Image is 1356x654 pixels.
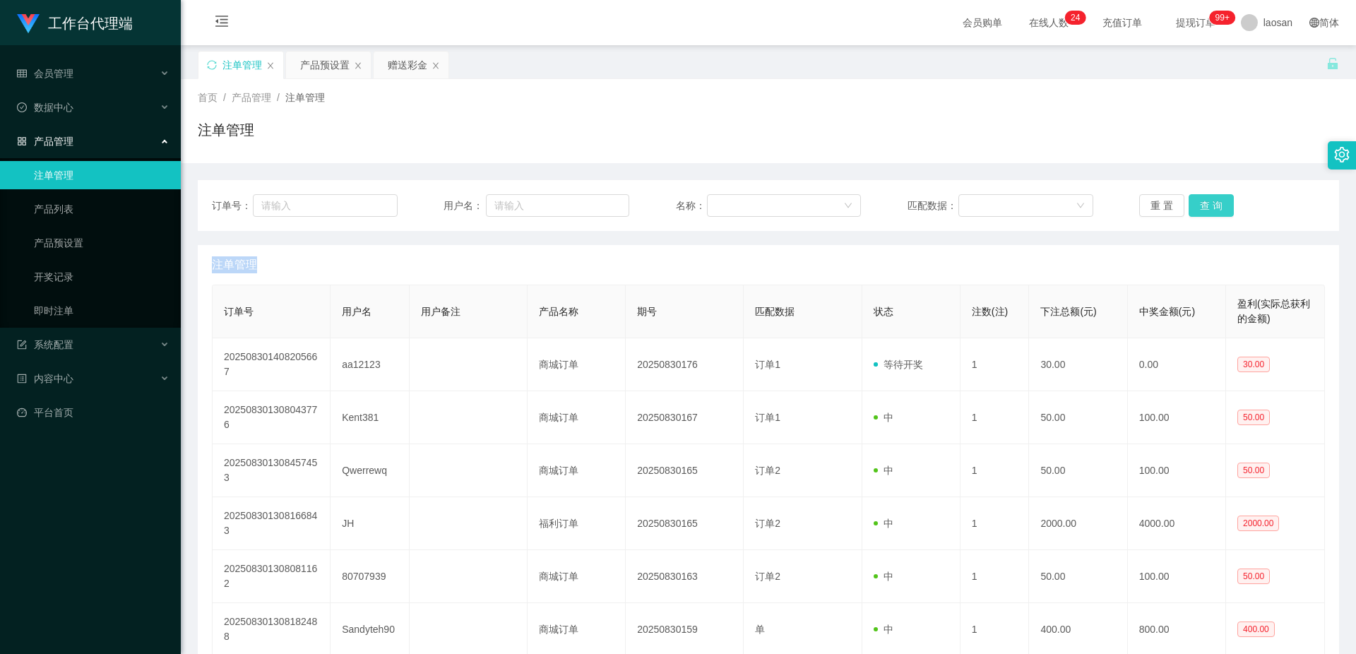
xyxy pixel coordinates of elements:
i: 图标: unlock [1326,57,1339,70]
td: 商城订单 [528,550,626,603]
div: 注单管理 [222,52,262,78]
td: 50.00 [1029,550,1127,603]
sup: 24 [1065,11,1086,25]
span: / [223,92,226,103]
button: 重 置 [1139,194,1184,217]
span: 产品管理 [17,136,73,147]
i: 图标: sync [207,60,217,70]
span: 用户名 [342,306,371,317]
span: 订单号： [212,198,253,213]
span: 50.00 [1237,569,1270,584]
span: 注单管理 [285,92,325,103]
span: 下注总额(元) [1040,306,1096,317]
span: 50.00 [1237,463,1270,478]
span: 单 [755,624,765,635]
span: 盈利(实际总获利的金额) [1237,298,1310,324]
td: 202508301308457453 [213,444,331,497]
td: 100.00 [1128,391,1226,444]
button: 查 询 [1189,194,1234,217]
span: 数据中心 [17,102,73,113]
td: 1 [961,338,1030,391]
td: 4000.00 [1128,497,1226,550]
span: 用户名： [444,198,486,213]
td: 20250830176 [626,338,744,391]
span: 系统配置 [17,339,73,350]
td: JH [331,497,409,550]
span: 中 [874,518,893,529]
td: 202508301308166843 [213,497,331,550]
span: 在线人数 [1022,18,1076,28]
i: 图标: close [432,61,440,70]
a: 即时注单 [34,297,169,325]
td: 30.00 [1029,338,1127,391]
a: 产品列表 [34,195,169,223]
span: 产品名称 [539,306,578,317]
input: 请输入 [486,194,629,217]
span: 中 [874,465,893,476]
span: 名称： [676,198,707,213]
div: 赠送彩金 [388,52,427,78]
span: 充值订单 [1095,18,1149,28]
td: 1 [961,550,1030,603]
span: 期号 [637,306,657,317]
p: 2 [1071,11,1076,25]
td: 福利订单 [528,497,626,550]
span: / [277,92,280,103]
span: 产品管理 [232,92,271,103]
td: aa12123 [331,338,409,391]
td: 100.00 [1128,550,1226,603]
span: 匹配数据： [908,198,958,213]
i: 图标: down [1076,201,1085,211]
sup: 1024 [1210,11,1235,25]
span: 2000.00 [1237,516,1279,531]
span: 订单2 [755,571,780,582]
span: 会员管理 [17,68,73,79]
p: 4 [1076,11,1081,25]
span: 订单2 [755,465,780,476]
span: 50.00 [1237,410,1270,425]
i: 图标: global [1309,18,1319,28]
i: 图标: setting [1334,147,1350,162]
td: 50.00 [1029,391,1127,444]
span: 中奖金额(元) [1139,306,1195,317]
span: 等待开奖 [874,359,923,370]
td: 商城订单 [528,444,626,497]
span: 注单管理 [212,256,257,273]
h1: 注单管理 [198,119,254,141]
td: 202508301408205667 [213,338,331,391]
i: 图标: menu-fold [198,1,246,46]
td: 20250830163 [626,550,744,603]
span: 首页 [198,92,218,103]
td: 100.00 [1128,444,1226,497]
span: 用户备注 [421,306,460,317]
td: 1 [961,497,1030,550]
span: 中 [874,412,893,423]
span: 中 [874,624,893,635]
span: 注数(注) [972,306,1008,317]
h1: 工作台代理端 [48,1,133,46]
span: 订单号 [224,306,254,317]
a: 开奖记录 [34,263,169,291]
td: 1 [961,391,1030,444]
td: 202508301308081162 [213,550,331,603]
td: 20250830165 [626,444,744,497]
td: Qwerrewq [331,444,409,497]
a: 工作台代理端 [17,17,133,28]
i: 图标: appstore-o [17,136,27,146]
a: 产品预设置 [34,229,169,257]
input: 请输入 [253,194,397,217]
span: 状态 [874,306,893,317]
i: 图标: table [17,69,27,78]
td: 80707939 [331,550,409,603]
span: 订单1 [755,412,780,423]
span: 400.00 [1237,622,1275,637]
span: 30.00 [1237,357,1270,372]
i: 图标: profile [17,374,27,384]
a: 图标: dashboard平台首页 [17,398,169,427]
i: 图标: close [354,61,362,70]
span: 订单2 [755,518,780,529]
td: 0.00 [1128,338,1226,391]
td: 商城订单 [528,391,626,444]
i: 图标: check-circle-o [17,102,27,112]
i: 图标: form [17,340,27,350]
